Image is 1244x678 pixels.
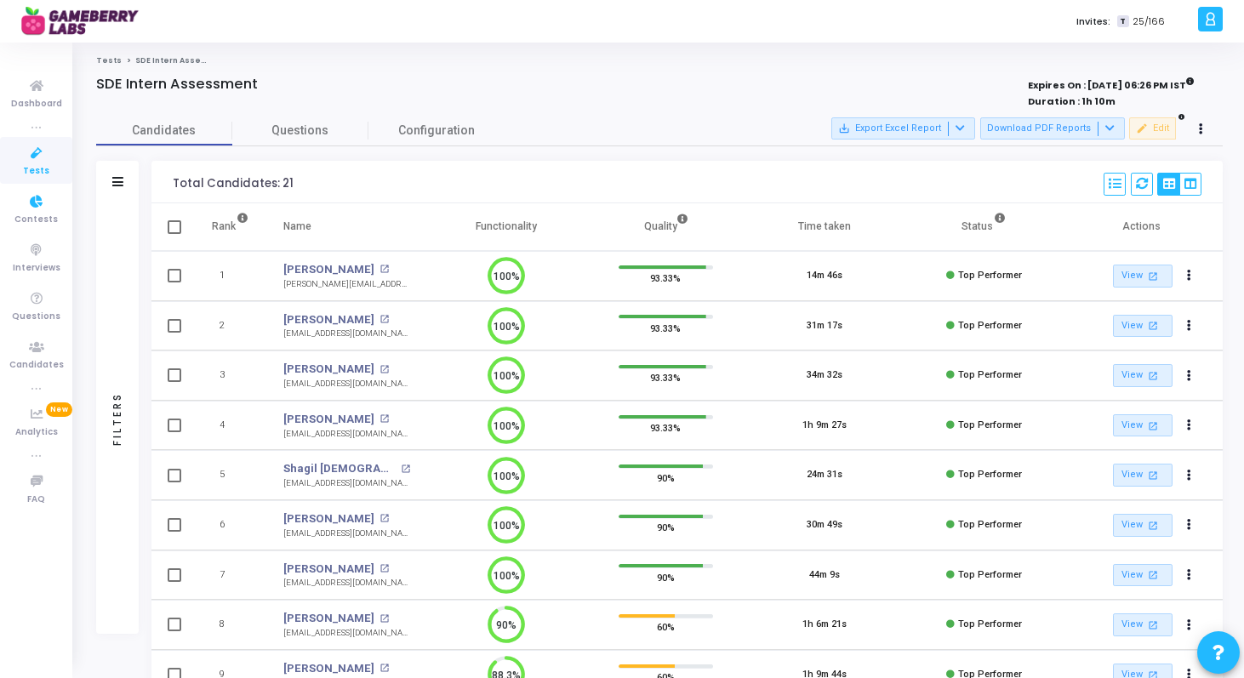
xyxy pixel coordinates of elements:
[96,55,122,66] a: Tests
[194,550,266,601] td: 7
[194,350,266,401] td: 3
[15,425,58,440] span: Analytics
[194,301,266,351] td: 2
[1113,414,1173,437] a: View
[1178,364,1201,388] button: Actions
[379,664,389,673] mat-icon: open_in_new
[1178,563,1201,587] button: Actions
[1178,464,1201,487] button: Actions
[427,203,586,251] th: Functionality
[283,561,374,578] a: [PERSON_NAME]
[1028,74,1195,93] strong: Expires On : [DATE] 06:26 PM IST
[807,368,842,383] div: 34m 32s
[1129,117,1176,140] button: Edit
[283,311,374,328] a: [PERSON_NAME]
[283,278,410,291] div: [PERSON_NAME][EMAIL_ADDRESS][DOMAIN_NAME]
[283,577,410,590] div: [EMAIL_ADDRESS][DOMAIN_NAME]
[650,369,681,386] span: 93.33%
[807,319,842,333] div: 31m 17s
[798,217,851,236] div: Time taken
[1145,518,1160,533] mat-icon: open_in_new
[135,55,233,66] span: SDE Intern Assessment
[809,568,840,583] div: 44m 9s
[802,419,847,433] div: 1h 9m 27s
[283,411,374,428] a: [PERSON_NAME]
[398,122,475,140] span: Configuration
[1178,514,1201,538] button: Actions
[1157,173,1201,196] div: View Options
[958,369,1022,380] span: Top Performer
[379,564,389,573] mat-icon: open_in_new
[1178,314,1201,338] button: Actions
[958,618,1022,630] span: Top Performer
[958,270,1022,281] span: Top Performer
[1136,122,1148,134] mat-icon: edit
[1178,413,1201,437] button: Actions
[958,419,1022,430] span: Top Performer
[1064,203,1223,251] th: Actions
[283,361,374,378] a: [PERSON_NAME]
[110,325,125,512] div: Filters
[650,270,681,287] span: 93.33%
[1113,514,1173,537] a: View
[194,203,266,251] th: Rank
[194,500,266,550] td: 6
[401,464,410,474] mat-icon: open_in_new
[283,477,410,490] div: [EMAIL_ADDRESS][DOMAIN_NAME]
[283,510,374,527] a: [PERSON_NAME]
[96,122,232,140] span: Candidates
[1028,94,1116,108] strong: Duration : 1h 10m
[958,569,1022,580] span: Top Performer
[194,600,266,650] td: 8
[379,614,389,624] mat-icon: open_in_new
[21,4,149,38] img: logo
[379,265,389,274] mat-icon: open_in_new
[1133,14,1165,29] span: 25/166
[657,568,675,585] span: 90%
[12,310,60,324] span: Questions
[46,402,72,417] span: New
[283,328,410,340] div: [EMAIL_ADDRESS][DOMAIN_NAME]
[1113,364,1173,387] a: View
[650,419,681,436] span: 93.33%
[838,122,850,134] mat-icon: save_alt
[1113,564,1173,587] a: View
[1145,269,1160,283] mat-icon: open_in_new
[194,251,266,301] td: 1
[980,117,1125,140] button: Download PDF Reports
[13,261,60,276] span: Interviews
[657,469,675,486] span: 90%
[283,217,311,236] div: Name
[1145,368,1160,383] mat-icon: open_in_new
[807,468,842,482] div: 24m 31s
[14,213,58,227] span: Contests
[232,122,368,140] span: Questions
[1178,613,1201,637] button: Actions
[194,450,266,500] td: 5
[379,365,389,374] mat-icon: open_in_new
[283,660,374,677] a: [PERSON_NAME]
[1178,265,1201,288] button: Actions
[379,414,389,424] mat-icon: open_in_new
[657,618,675,635] span: 60%
[283,460,396,477] a: Shagil [DEMOGRAPHIC_DATA]
[1145,567,1160,582] mat-icon: open_in_new
[1113,265,1173,288] a: View
[283,378,410,390] div: [EMAIL_ADDRESS][DOMAIN_NAME]
[1117,15,1128,28] span: T
[379,514,389,523] mat-icon: open_in_new
[96,55,1223,66] nav: breadcrumb
[283,261,374,278] a: [PERSON_NAME]
[1145,419,1160,433] mat-icon: open_in_new
[283,428,410,441] div: [EMAIL_ADDRESS][DOMAIN_NAME]
[96,76,258,93] h4: SDE Intern Assessment
[657,519,675,536] span: 90%
[1145,318,1160,333] mat-icon: open_in_new
[11,97,62,111] span: Dashboard
[27,493,45,507] span: FAQ
[1113,315,1173,338] a: View
[283,627,410,640] div: [EMAIL_ADDRESS][DOMAIN_NAME]
[1145,618,1160,632] mat-icon: open_in_new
